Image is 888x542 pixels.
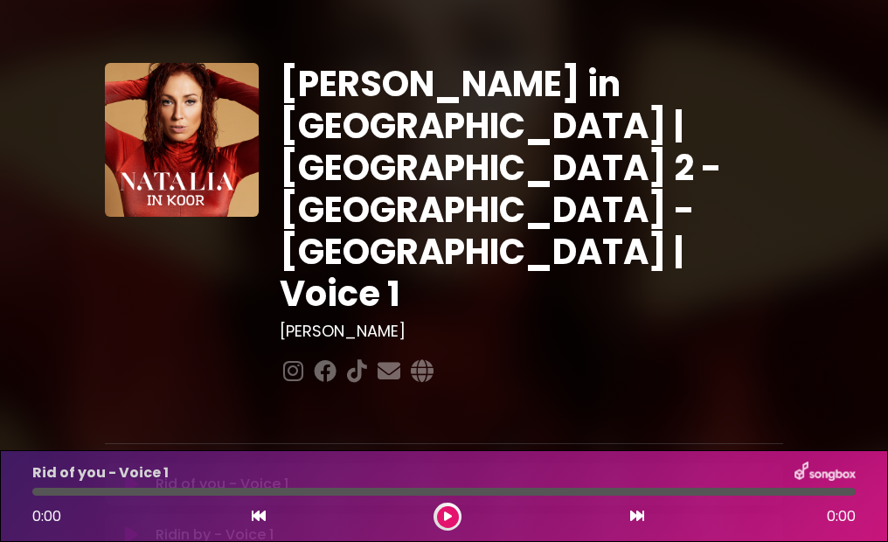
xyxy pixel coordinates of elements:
img: YTVS25JmS9CLUqXqkEhs [105,63,259,217]
img: songbox-logo-white.png [794,462,856,484]
span: 0:00 [32,506,61,526]
p: Rid of you - Voice 1 [32,462,169,483]
span: 0:00 [827,506,856,527]
h3: [PERSON_NAME] [280,322,783,341]
h1: [PERSON_NAME] in [GEOGRAPHIC_DATA] | [GEOGRAPHIC_DATA] 2 - [GEOGRAPHIC_DATA] - [GEOGRAPHIC_DATA] ... [280,63,783,315]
